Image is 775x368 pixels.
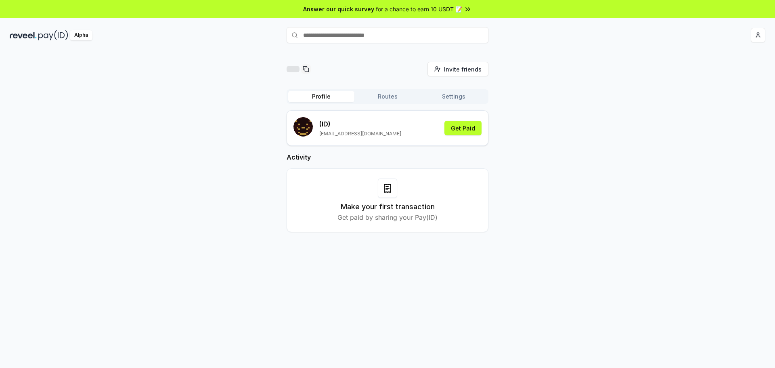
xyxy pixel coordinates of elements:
[288,91,354,102] button: Profile
[303,5,374,13] span: Answer our quick survey
[337,212,438,222] p: Get paid by sharing your Pay(ID)
[38,30,68,40] img: pay_id
[10,30,37,40] img: reveel_dark
[444,121,482,135] button: Get Paid
[421,91,487,102] button: Settings
[287,152,488,162] h2: Activity
[354,91,421,102] button: Routes
[319,119,401,129] p: (ID)
[70,30,92,40] div: Alpha
[376,5,462,13] span: for a chance to earn 10 USDT 📝
[427,62,488,76] button: Invite friends
[444,65,482,74] span: Invite friends
[341,201,435,212] h3: Make your first transaction
[319,130,401,137] p: [EMAIL_ADDRESS][DOMAIN_NAME]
